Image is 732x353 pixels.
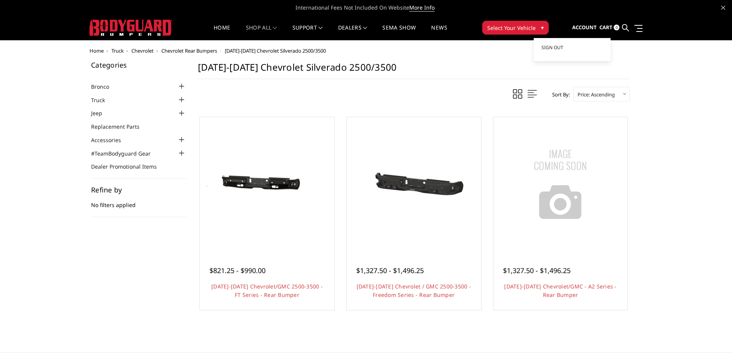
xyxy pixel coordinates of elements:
img: BODYGUARD BUMPERS [90,20,172,36]
span: Select Your Vehicle [487,24,536,32]
button: Select Your Vehicle [482,21,549,35]
a: Jeep [91,109,112,117]
a: Chevrolet [131,47,154,54]
a: shop all [246,25,277,40]
a: Account [572,17,597,38]
a: Accessories [91,136,131,144]
a: Truck [111,47,124,54]
a: Truck [91,96,115,104]
span: $1,327.50 - $1,496.25 [503,266,571,275]
a: [DATE]-[DATE] Chevrolet/GMC - A2 Series - Rear Bumper [504,283,616,298]
a: [DATE]-[DATE] Chevrolet / GMC 2500-3500 - Freedom Series - Rear Bumper [357,283,471,298]
a: Replacement Parts [91,123,149,131]
iframe: Chat Widget [694,316,732,353]
a: Sign out [541,42,603,53]
span: 0 [614,25,619,30]
a: 2020-2025 Chevrolet/GMC 2500-3500 - FT Series - Rear Bumper 2020-2025 Chevrolet/GMC 2500-3500 - F... [202,119,332,250]
a: 2020-2025 Chevrolet / GMC 2500-3500 - Freedom Series - Rear Bumper 2020-2025 Chevrolet / GMC 2500... [349,119,479,250]
a: News [431,25,447,40]
span: Account [572,24,597,31]
a: Bronco [91,83,119,91]
h5: Categories [91,61,186,68]
a: Support [292,25,323,40]
a: Chevrolet Rear Bumpers [161,47,217,54]
span: ▾ [541,23,544,31]
a: More Info [409,4,435,12]
a: Dealer Promotional Items [91,162,166,171]
span: $1,327.50 - $1,496.25 [356,266,424,275]
span: Cart [599,24,612,31]
a: Home [214,25,230,40]
h1: [DATE]-[DATE] Chevrolet Silverado 2500/3500 [198,61,630,79]
div: No filters applied [91,186,186,217]
a: Dealers [338,25,367,40]
a: Home [90,47,104,54]
a: [DATE]-[DATE] Chevrolet/GMC 2500-3500 - FT Series - Rear Bumper [211,283,323,298]
h5: Refine by [91,186,186,193]
a: #TeamBodyguard Gear [91,149,160,157]
span: $821.25 - $990.00 [209,266,266,275]
a: SEMA Show [382,25,416,40]
a: Cart 0 [599,17,619,38]
label: Sort By: [548,89,570,100]
span: Sign out [541,44,563,51]
span: [DATE]-[DATE] Chevrolet Silverado 2500/3500 [225,47,326,54]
